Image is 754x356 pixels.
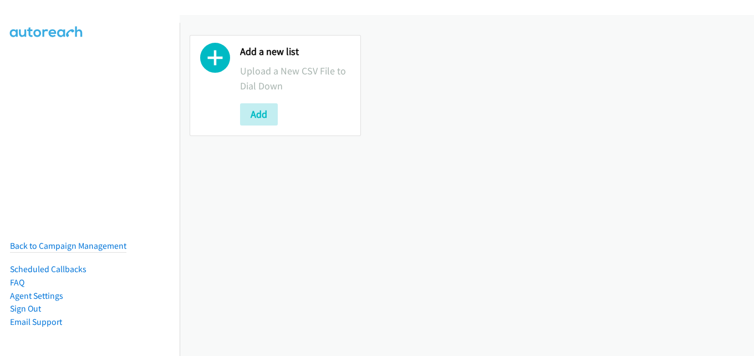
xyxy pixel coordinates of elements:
[10,240,126,251] a: Back to Campaign Management
[10,317,62,327] a: Email Support
[240,63,350,93] p: Upload a New CSV File to Dial Down
[240,103,278,126] button: Add
[10,277,24,288] a: FAQ
[10,264,86,274] a: Scheduled Callbacks
[240,46,350,58] h2: Add a new list
[10,303,41,314] a: Sign Out
[10,290,63,301] a: Agent Settings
